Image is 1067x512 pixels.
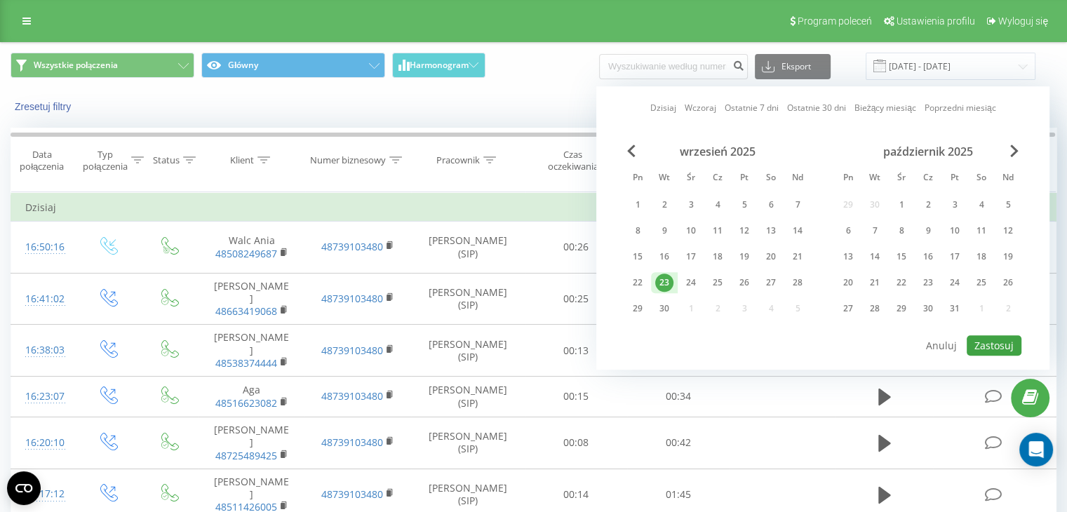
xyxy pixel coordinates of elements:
[525,376,627,417] td: 00:15
[735,196,753,214] div: 5
[684,102,716,115] a: Wczoraj
[972,196,991,214] div: 4
[654,168,675,189] abbr: wtorek
[788,248,807,266] div: 21
[731,194,758,215] div: pt 5 wrz 2025
[627,417,729,469] td: 00:42
[215,396,277,410] a: 48516623082
[861,246,888,267] div: wt 14 paź 2025
[651,298,678,319] div: wt 30 wrz 2025
[946,299,964,318] div: 31
[650,102,676,115] a: Dzisiaj
[436,154,480,166] div: Pracownik
[888,220,915,241] div: śr 8 paź 2025
[704,194,731,215] div: czw 4 wrz 2025
[735,222,753,240] div: 12
[999,248,1017,266] div: 19
[624,220,651,241] div: pon 8 wrz 2025
[724,102,778,115] a: Ostatnie 7 dni
[968,220,995,241] div: sob 11 paź 2025
[25,383,62,410] div: 16:23:07
[735,248,753,266] div: 19
[854,102,915,115] a: Bieżący miesiąc
[682,222,700,240] div: 10
[968,272,995,293] div: sob 25 paź 2025
[624,246,651,267] div: pon 15 wrz 2025
[998,15,1048,27] span: Wyloguj się
[25,429,62,457] div: 16:20:10
[411,325,525,377] td: [PERSON_NAME] (SIP)
[972,222,991,240] div: 11
[995,220,1021,241] div: ndz 12 paź 2025
[839,274,857,292] div: 20
[888,298,915,319] div: śr 29 paź 2025
[230,154,254,166] div: Klient
[682,196,700,214] div: 3
[680,168,702,189] abbr: środa
[946,196,964,214] div: 3
[655,248,673,266] div: 16
[199,222,304,274] td: Walc Ania
[525,417,627,469] td: 00:08
[83,149,127,173] div: Typ połączenia
[25,285,62,313] div: 16:41:02
[321,240,383,253] a: 48739103480
[758,272,784,293] div: sob 27 wrz 2025
[651,246,678,267] div: wt 16 wrz 2025
[919,274,937,292] div: 23
[25,480,62,508] div: 16:17:12
[760,168,781,189] abbr: sobota
[199,417,304,469] td: [PERSON_NAME]
[995,194,1021,215] div: ndz 5 paź 2025
[629,299,647,318] div: 29
[967,335,1021,356] button: Zastosuj
[835,298,861,319] div: pon 27 paź 2025
[919,299,937,318] div: 30
[709,274,727,292] div: 25
[411,273,525,325] td: [PERSON_NAME] (SIP)
[892,222,911,240] div: 8
[321,344,383,357] a: 48739103480
[624,298,651,319] div: pon 29 wrz 2025
[861,272,888,293] div: wt 21 paź 2025
[762,196,780,214] div: 6
[627,376,729,417] td: 00:34
[995,246,1021,267] div: ndz 19 paź 2025
[678,194,704,215] div: śr 3 wrz 2025
[682,248,700,266] div: 17
[411,417,525,469] td: [PERSON_NAME] (SIP)
[835,144,1021,159] div: październik 2025
[995,272,1021,293] div: ndz 26 paź 2025
[731,246,758,267] div: pt 19 wrz 2025
[892,299,911,318] div: 29
[627,144,636,157] span: Previous Month
[704,272,731,293] div: czw 25 wrz 2025
[735,274,753,292] div: 26
[758,194,784,215] div: sob 6 wrz 2025
[25,234,62,261] div: 16:50:16
[538,149,608,173] div: Czas oczekiwania
[919,222,937,240] div: 9
[1010,144,1019,157] span: Next Month
[941,272,968,293] div: pt 24 paź 2025
[999,274,1017,292] div: 26
[888,246,915,267] div: śr 15 paź 2025
[651,220,678,241] div: wt 9 wrz 2025
[891,168,912,189] abbr: środa
[651,194,678,215] div: wt 2 wrz 2025
[918,168,939,189] abbr: czwartek
[888,194,915,215] div: śr 1 paź 2025
[892,248,911,266] div: 15
[968,194,995,215] div: sob 4 paź 2025
[678,246,704,267] div: śr 17 wrz 2025
[788,222,807,240] div: 14
[861,298,888,319] div: wt 28 paź 2025
[629,274,647,292] div: 22
[11,100,78,113] button: Zresetuj filtry
[599,54,748,79] input: Wyszukiwanie według numeru
[392,53,485,78] button: Harmonogram
[762,248,780,266] div: 20
[624,144,811,159] div: wrzesień 2025
[941,194,968,215] div: pt 3 paź 2025
[321,292,383,305] a: 48739103480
